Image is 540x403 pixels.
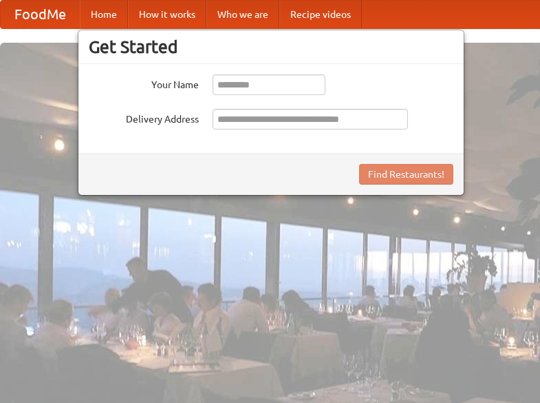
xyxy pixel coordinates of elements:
[89,74,199,92] label: Your Name
[128,1,206,28] a: How it works
[89,37,453,57] h3: Get Started
[279,1,362,28] a: Recipe videos
[359,164,453,185] button: Find Restaurants!
[1,1,80,28] a: FoodMe
[206,1,279,28] a: Who we are
[80,1,128,28] a: Home
[89,109,199,126] label: Delivery Address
